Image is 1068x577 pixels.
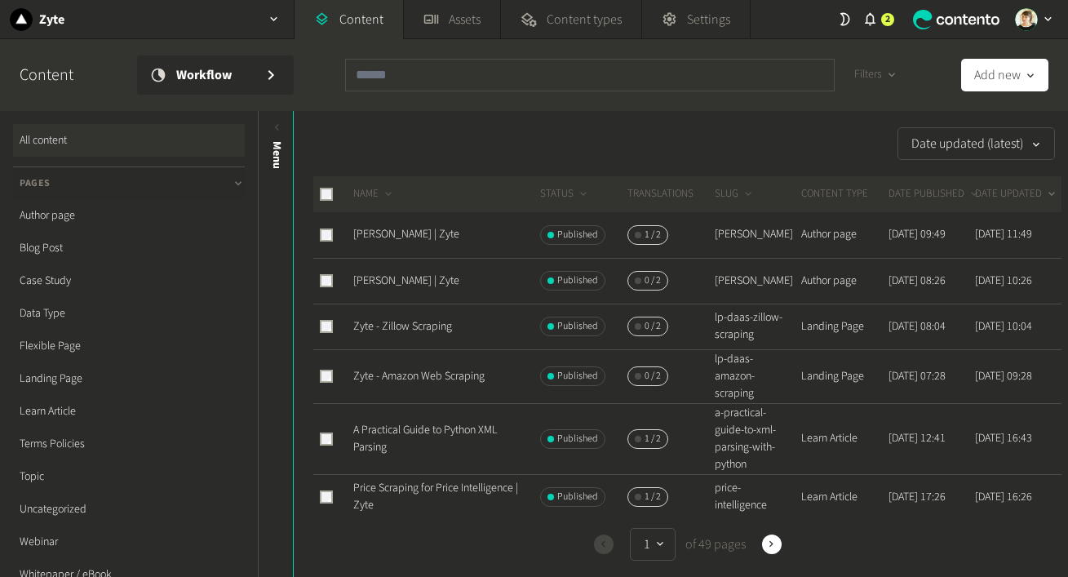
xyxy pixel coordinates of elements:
[800,474,888,520] td: Learn Article
[854,66,882,83] span: Filters
[714,304,801,349] td: lp-daas-zillow-scraping
[800,403,888,474] td: Learn Article
[353,480,518,513] a: Price Scraping for Price Intelligence | Zyte
[353,273,459,289] a: [PERSON_NAME] | Zyte
[557,228,598,242] span: Published
[897,127,1055,160] button: Date updated (latest)
[353,186,395,202] button: NAME
[645,369,661,384] span: 0 / 2
[645,319,661,334] span: 0 / 2
[1015,8,1038,31] img: Linda Giuliano
[547,10,622,29] span: Content types
[557,490,598,504] span: Published
[557,273,598,288] span: Published
[268,141,286,169] span: Menu
[961,59,1048,91] button: Add new
[975,430,1032,446] time: [DATE] 16:43
[13,395,245,428] a: Learn Article
[975,226,1032,242] time: [DATE] 11:49
[20,176,51,191] span: Pages
[13,460,245,493] a: Topic
[39,10,64,29] h2: Zyte
[714,212,801,258] td: [PERSON_NAME]
[800,258,888,304] td: Author page
[885,12,890,27] span: 2
[682,535,746,554] span: of 49 pages
[13,362,245,395] a: Landing Page
[889,186,981,202] button: DATE PUBLISHED
[800,349,888,403] td: Landing Page
[630,528,676,561] button: 1
[714,474,801,520] td: price-intelligence
[975,489,1032,505] time: [DATE] 16:26
[353,226,459,242] a: [PERSON_NAME] | Zyte
[353,368,485,384] a: Zyte - Amazon Web Scraping
[645,273,661,288] span: 0 / 2
[800,212,888,258] td: Author page
[975,318,1032,335] time: [DATE] 10:04
[627,176,714,212] th: Translations
[557,319,598,334] span: Published
[13,526,245,558] a: Webinar
[714,349,801,403] td: lp-daas-amazon-scraping
[975,368,1032,384] time: [DATE] 09:28
[715,186,755,202] button: SLUG
[13,297,245,330] a: Data Type
[645,228,661,242] span: 1 / 2
[889,368,946,384] time: [DATE] 07:28
[13,330,245,362] a: Flexible Page
[557,369,598,384] span: Published
[714,403,801,474] td: a-practical-guide-to-xml-parsing-with-python
[645,432,661,446] span: 1 / 2
[13,264,245,297] a: Case Study
[975,273,1032,289] time: [DATE] 10:26
[10,8,33,31] img: Zyte
[645,490,661,504] span: 1 / 2
[137,55,294,95] a: Workflow
[176,65,251,85] span: Workflow
[889,318,946,335] time: [DATE] 08:04
[889,489,946,505] time: [DATE] 17:26
[353,318,452,335] a: Zyte - Zillow Scraping
[13,493,245,526] a: Uncategorized
[13,232,245,264] a: Blog Post
[714,258,801,304] td: [PERSON_NAME]
[13,199,245,232] a: Author page
[889,273,946,289] time: [DATE] 08:26
[353,422,498,455] a: A Practical Guide to Python XML Parsing
[687,10,730,29] span: Settings
[889,226,946,242] time: [DATE] 09:49
[800,304,888,349] td: Landing Page
[20,63,111,87] h2: Content
[13,124,245,157] a: All content
[800,176,888,212] th: CONTENT TYPE
[975,186,1058,202] button: DATE UPDATED
[540,186,590,202] button: STATUS
[889,430,946,446] time: [DATE] 12:41
[557,432,598,446] span: Published
[13,428,245,460] a: Terms Policies
[841,59,911,91] button: Filters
